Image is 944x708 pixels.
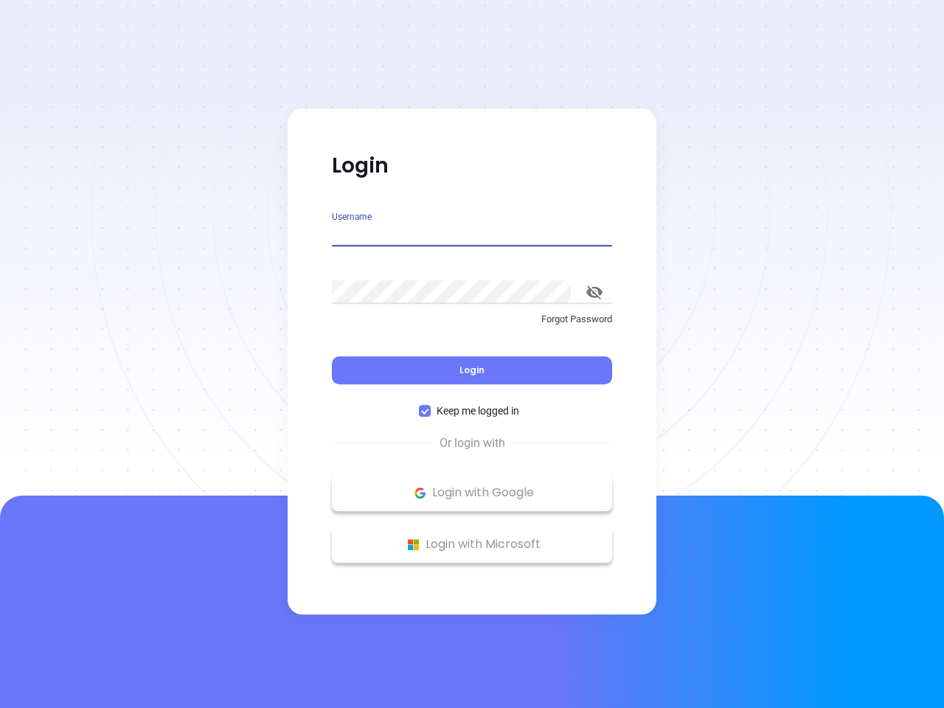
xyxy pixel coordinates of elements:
[339,482,605,504] p: Login with Google
[332,312,612,327] p: Forgot Password
[459,364,485,376] span: Login
[332,474,612,511] button: Google Logo Login with Google
[332,356,612,384] button: Login
[332,212,372,221] label: Username
[431,403,525,419] span: Keep me logged in
[339,533,605,555] p: Login with Microsoft
[332,526,612,563] button: Microsoft Logo Login with Microsoft
[332,153,612,179] p: Login
[577,274,612,310] button: toggle password visibility
[332,312,612,339] a: Forgot Password
[411,484,429,502] img: Google Logo
[404,535,423,554] img: Microsoft Logo
[432,434,513,452] span: Or login with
